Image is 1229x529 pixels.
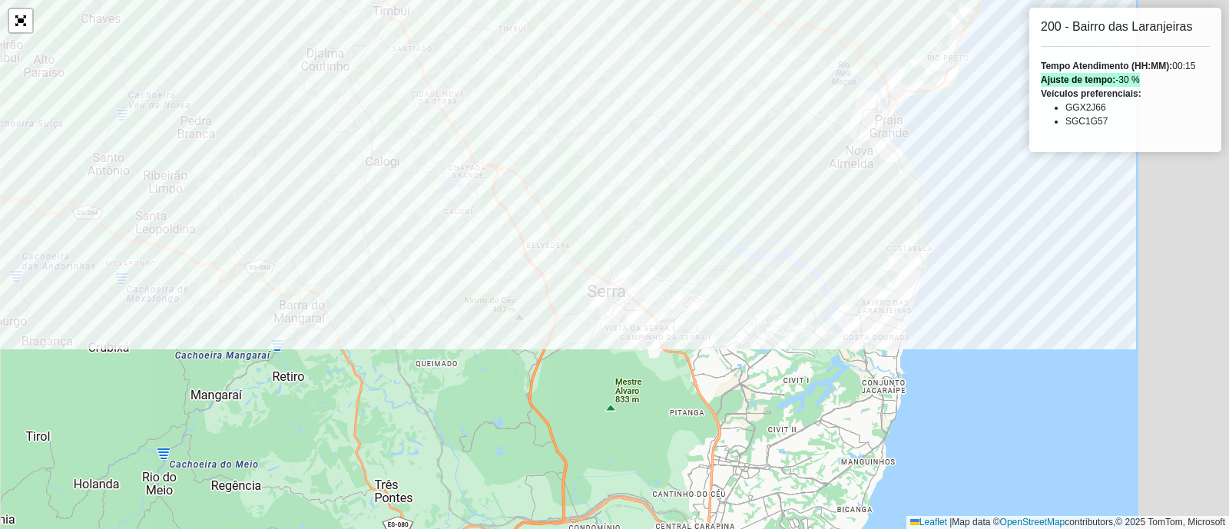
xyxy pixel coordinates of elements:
[1041,74,1115,85] strong: Ajuste de tempo:
[1041,88,1141,99] strong: Veículos preferenciais:
[910,517,947,527] a: Leaflet
[906,516,1229,529] div: Map data © contributors,© 2025 TomTom, Microsoft
[1041,59,1210,73] div: 00:15
[1065,101,1210,114] li: GGX2J66
[9,9,32,32] a: Abrir mapa em tela cheia
[949,517,952,527] span: |
[1041,73,1210,87] div: -30 %
[1065,114,1210,128] li: SGC1G57
[1041,19,1210,34] h6: 200 - Bairro das Laranjeiras
[1000,517,1065,527] a: OpenStreetMap
[1041,61,1172,71] strong: Tempo Atendimento (HH:MM):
